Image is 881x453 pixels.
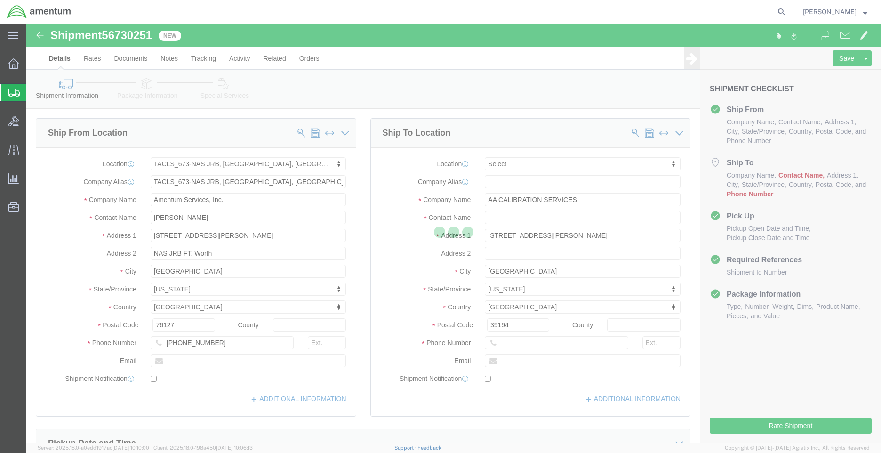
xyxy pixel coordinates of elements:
img: logo [7,5,72,19]
span: [DATE] 10:06:13 [216,445,253,451]
span: Copyright © [DATE]-[DATE] Agistix Inc., All Rights Reserved [725,444,870,452]
span: [DATE] 10:10:00 [112,445,149,451]
span: Client: 2025.18.0-198a450 [153,445,253,451]
button: [PERSON_NAME] [802,6,868,17]
a: Feedback [417,445,441,451]
a: Support [394,445,418,451]
span: Keith Bellew [803,7,857,17]
span: Server: 2025.18.0-a0edd1917ac [38,445,149,451]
